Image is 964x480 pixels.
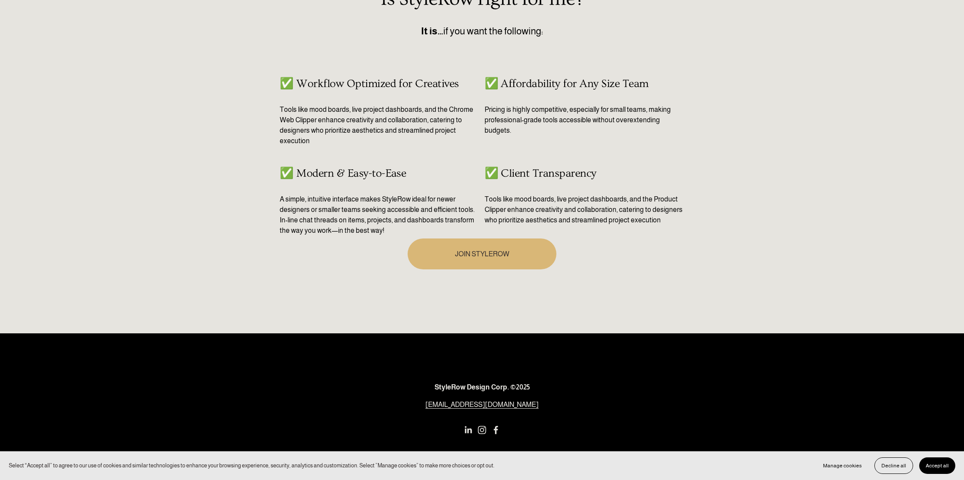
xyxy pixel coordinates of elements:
[9,461,495,470] p: Select “Accept all” to agree to our use of cookies and similar technologies to enhance your brows...
[464,426,472,434] a: LinkedIn
[926,463,949,469] span: Accept all
[280,104,479,146] p: Tools like mood boards, live project dashboards, and the Chrome Web Clipper enhance creativity an...
[425,399,539,410] a: [EMAIL_ADDRESS][DOMAIN_NAME]
[408,238,556,269] a: JOIN STYLEROW
[485,77,684,91] h4: ✅ Affordability for Any Size Team
[823,463,862,469] span: Manage cookies
[177,24,787,39] p: if you want the following:
[280,167,479,180] h4: ✅ Modern & Easy-to-Ease
[919,457,955,474] button: Accept all
[435,383,530,391] strong: StyleRow Design Corp. ©2025
[492,426,500,434] a: Facebook
[421,26,443,37] strong: It is…
[874,457,913,474] button: Decline all
[881,463,906,469] span: Decline all
[478,426,486,434] a: Instagram
[485,194,684,225] p: Tools like mood boards, live project dashboards, and the Product Clipper enhance creativity and c...
[280,77,479,91] h4: ✅ Workflow Optimized for Creatives
[485,104,684,136] p: Pricing is highly competitive, especially for small teams, making professional-grade tools access...
[817,457,868,474] button: Manage cookies
[485,167,684,180] h4: ✅ Client Transparency
[280,194,479,236] p: A simple, intuitive interface makes StyleRow ideal for newer designers or smaller teams seeking a...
